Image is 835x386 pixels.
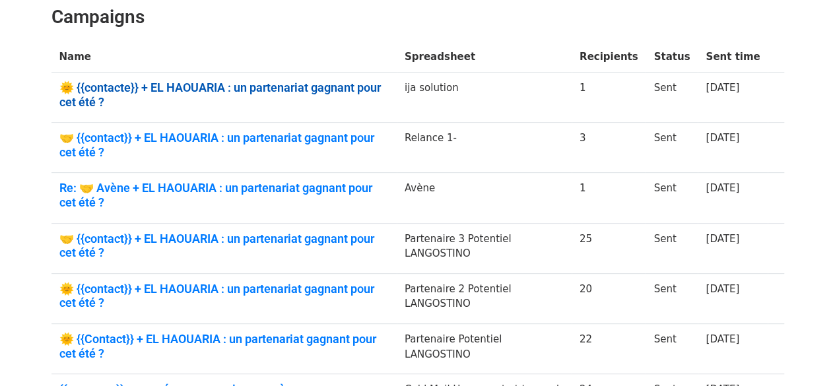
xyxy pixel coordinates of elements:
[572,173,646,223] td: 1
[769,323,835,386] div: Widget de chat
[572,123,646,173] td: 3
[706,233,739,245] a: [DATE]
[397,123,572,173] td: Relance 1-
[646,324,698,374] td: Sent
[59,181,389,209] a: Re: 🤝 Avène + EL HAOUARIA : un partenariat gagnant pour cet été ?
[59,131,389,159] a: 🤝 {{contact}} + EL HAOUARIA : un partenariat gagnant pour cet été ?
[572,42,646,73] th: Recipients
[706,283,739,295] a: [DATE]
[59,80,389,109] a: 🌞 {{contacte}} + EL HAOUARIA : un partenariat gagnant pour cet été ?
[646,223,698,273] td: Sent
[397,324,572,374] td: Partenaire Potentiel LANGOSTINO
[572,223,646,273] td: 25
[59,232,389,260] a: 🤝 {{contact}} + EL HAOUARIA : un partenariat gagnant pour cet été ?
[397,73,572,123] td: ija solution
[59,332,389,360] a: 🌞 {{Contact}} + EL HAOUARIA : un partenariat gagnant pour cet été ?
[51,6,784,28] h2: Campaigns
[572,324,646,374] td: 22
[397,273,572,323] td: Partenaire 2 Potentiel LANGOSTINO
[397,42,572,73] th: Spreadsheet
[698,42,768,73] th: Sent time
[769,323,835,386] iframe: Chat Widget
[646,73,698,123] td: Sent
[397,173,572,223] td: Avène
[646,173,698,223] td: Sent
[646,123,698,173] td: Sent
[706,182,739,194] a: [DATE]
[646,42,698,73] th: Status
[706,132,739,144] a: [DATE]
[59,282,389,310] a: 🌞 {{contact}} + EL HAOUARIA : un partenariat gagnant pour cet été ?
[572,273,646,323] td: 20
[646,273,698,323] td: Sent
[706,82,739,94] a: [DATE]
[572,73,646,123] td: 1
[706,333,739,345] a: [DATE]
[397,223,572,273] td: Partenaire 3 Potentiel LANGOSTINO
[51,42,397,73] th: Name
